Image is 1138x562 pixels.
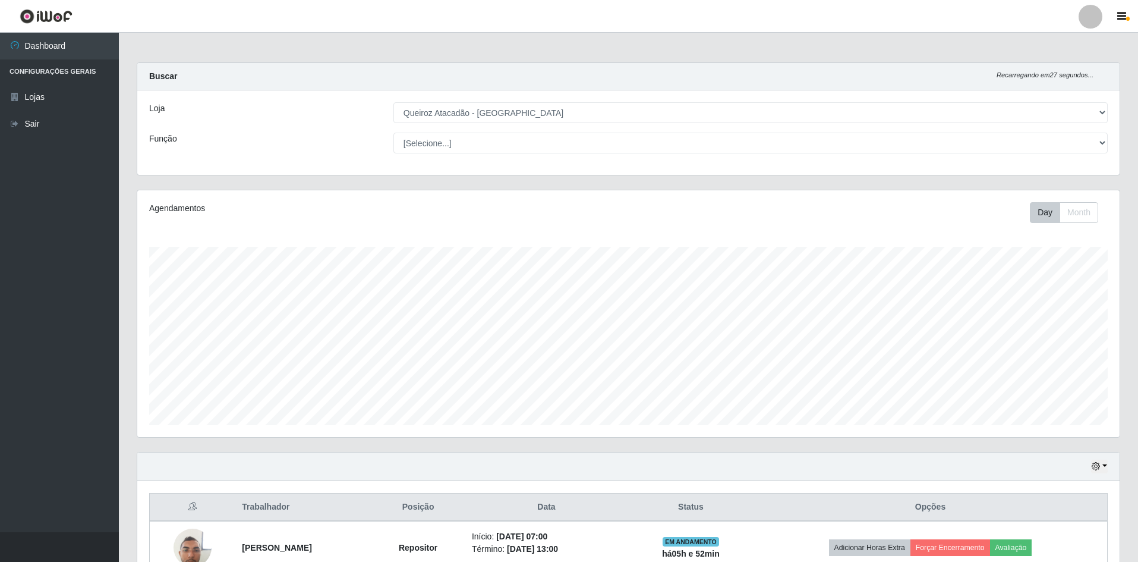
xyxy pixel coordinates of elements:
[371,494,465,522] th: Posição
[628,494,754,522] th: Status
[149,102,165,115] label: Loja
[465,494,628,522] th: Data
[472,530,621,543] li: Início:
[997,71,1093,79] i: Recarregando em 27 segundos...
[242,543,311,552] strong: [PERSON_NAME]
[1030,202,1098,223] div: First group
[910,539,990,556] button: Forçar Encerramento
[235,494,371,522] th: Trabalhador
[662,549,720,558] strong: há 05 h e 52 min
[990,539,1032,556] button: Avaliação
[149,133,177,145] label: Função
[507,544,558,554] time: [DATE] 13:00
[1060,202,1098,223] button: Month
[1030,202,1108,223] div: Toolbar with button groups
[496,532,547,541] time: [DATE] 07:00
[1030,202,1060,223] button: Day
[149,71,177,81] strong: Buscar
[663,537,719,547] span: EM ANDAMENTO
[399,543,437,552] strong: Repositor
[472,543,621,555] li: Término:
[149,202,538,215] div: Agendamentos
[829,539,910,556] button: Adicionar Horas Extra
[754,494,1107,522] th: Opções
[20,9,72,24] img: CoreUI Logo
